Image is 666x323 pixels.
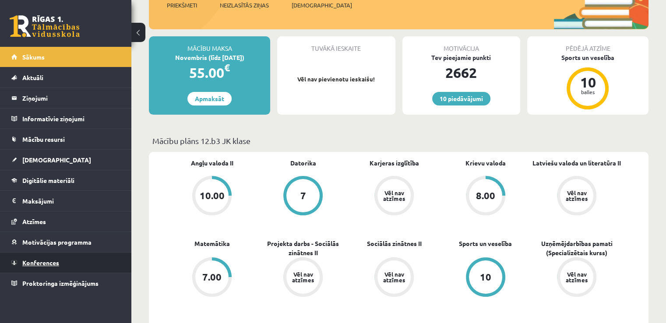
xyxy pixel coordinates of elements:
a: 7 [257,176,349,217]
span: Atzīmes [22,218,46,225]
div: 7.00 [202,272,222,282]
div: Tev pieejamie punkti [402,53,520,62]
a: Sākums [11,47,120,67]
a: Proktoringa izmēģinājums [11,273,120,293]
span: Proktoringa izmēģinājums [22,279,99,287]
div: 2662 [402,62,520,83]
a: Aktuāli [11,67,120,88]
span: Mācību resursi [22,135,65,143]
span: Digitālie materiāli [22,176,74,184]
span: € [224,61,230,74]
legend: Ziņojumi [22,88,120,108]
a: Konferences [11,253,120,273]
a: Angļu valoda II [191,158,233,168]
p: Mācību plāns 12.b3 JK klase [152,135,645,147]
div: 10.00 [200,191,225,200]
div: Vēl nav atzīmes [382,271,406,283]
a: 10 [440,257,531,298]
div: Pēdējā atzīme [527,36,648,53]
a: Vēl nav atzīmes [257,257,349,298]
a: Atzīmes [11,211,120,232]
div: Novembris (līdz [DATE]) [149,53,270,62]
a: Motivācijas programma [11,232,120,252]
div: 10 [480,272,491,282]
a: Sociālās zinātnes II [367,239,422,248]
span: Neizlasītās ziņas [220,1,269,10]
a: 8.00 [440,176,531,217]
a: Apmaksāt [187,92,232,105]
span: Konferences [22,259,59,267]
a: Vēl nav atzīmes [531,257,622,298]
a: Informatīvie ziņojumi [11,109,120,129]
div: 7 [300,191,306,200]
a: Vēl nav atzīmes [349,257,440,298]
a: Latviešu valoda un literatūra II [532,158,621,168]
a: Maksājumi [11,191,120,211]
a: Sports un veselība 10 balles [527,53,648,111]
div: balles [574,89,601,95]
legend: Maksājumi [22,191,120,211]
a: Ziņojumi [11,88,120,108]
a: Karjeras izglītība [370,158,419,168]
div: Vēl nav atzīmes [382,190,406,201]
span: [DEMOGRAPHIC_DATA] [22,156,91,164]
a: Matemātika [194,239,230,248]
a: Uzņēmējdarbības pamati (Specializētais kurss) [531,239,622,257]
a: Projekta darbs - Sociālās zinātnes II [257,239,349,257]
span: [DEMOGRAPHIC_DATA] [292,1,352,10]
a: Krievu valoda [465,158,506,168]
a: Vēl nav atzīmes [349,176,440,217]
span: Priekšmeti [167,1,197,10]
span: Aktuāli [22,74,43,81]
div: Mācību maksa [149,36,270,53]
a: [DEMOGRAPHIC_DATA] [11,150,120,170]
legend: Informatīvie ziņojumi [22,109,120,129]
span: Sākums [22,53,45,61]
div: Vēl nav atzīmes [564,271,589,283]
div: 8.00 [476,191,495,200]
div: Vēl nav atzīmes [291,271,315,283]
span: Motivācijas programma [22,238,92,246]
a: 7.00 [166,257,257,298]
a: 10.00 [166,176,257,217]
a: Datorika [290,158,316,168]
div: 55.00 [149,62,270,83]
div: Vēl nav atzīmes [564,190,589,201]
a: Sports un veselība [459,239,512,248]
div: Tuvākā ieskaite [277,36,395,53]
a: Vēl nav atzīmes [531,176,622,217]
p: Vēl nav pievienotu ieskaišu! [282,75,391,84]
a: Mācību resursi [11,129,120,149]
div: 10 [574,75,601,89]
div: Sports un veselība [527,53,648,62]
a: Digitālie materiāli [11,170,120,190]
a: Rīgas 1. Tālmācības vidusskola [10,15,80,37]
a: 10 piedāvājumi [432,92,490,105]
div: Motivācija [402,36,520,53]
